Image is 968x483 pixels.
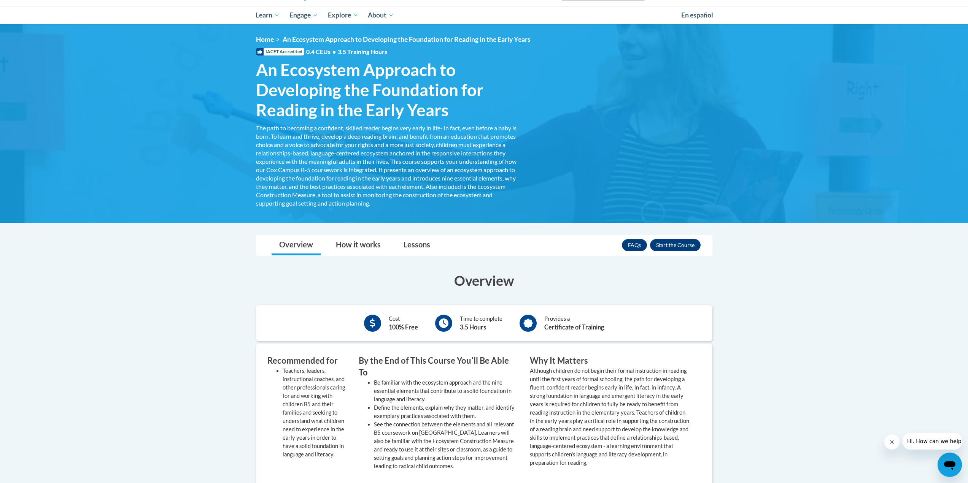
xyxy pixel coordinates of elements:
h3: Overview [256,271,712,290]
span: 3.5 Training Hours [338,48,387,55]
button: Enroll [650,239,701,251]
a: Home [256,35,274,43]
span: About [368,11,394,20]
div: Cost [389,315,418,332]
a: Engage [285,6,323,24]
iframe: Close message [884,434,900,450]
li: Be familiar with the ecosystem approach and the nine essential elements that contribute to a soli... [374,378,518,404]
h3: By the End of This Course Youʹll Be Able To [359,355,518,378]
span: An Ecosystem Approach to Developing the Foundation for Reading in the Early Years [256,60,518,120]
a: En español [676,7,718,23]
span: An Ecosystem Approach to Developing the Foundation for Reading in the Early Years [283,35,531,43]
value: Although children do not begin their formal instruction in reading until the first years of forma... [530,367,689,466]
b: Certificate of Training [544,323,604,331]
div: Main menu [245,6,724,24]
iframe: Message from company [903,433,962,450]
h3: Recommended for [267,355,347,367]
h3: Why It Matters [530,355,690,367]
div: The path to becoming a confident, skilled reader begins very early in life- in fact, even before ... [256,124,518,207]
span: IACET Accredited [256,48,304,55]
a: Lessons [396,235,438,255]
a: Overview [272,235,321,255]
span: Engage [289,11,318,20]
li: See the connection between the elements and all relevant B5 coursework on [GEOGRAPHIC_DATA]. Lear... [374,420,518,470]
a: Explore [323,6,363,24]
li: Define the elements, explain why they matter, and identify exemplary practices associated with them. [374,404,518,420]
div: Time to complete [460,315,502,332]
iframe: Button to launch messaging window [938,453,962,477]
span: En español [681,11,713,19]
span: • [332,48,336,55]
b: 100% Free [389,323,418,331]
a: FAQs [622,239,647,251]
span: Explore [328,11,358,20]
a: Learn [251,6,285,24]
b: 3.5 Hours [460,323,486,331]
li: Teachers, leaders, instructional coaches, and other professionals caring for and working with chi... [283,367,347,459]
span: Learn [256,11,280,20]
span: 0.4 CEUs [306,48,387,56]
a: How it works [328,235,388,255]
span: Hi. How can we help? [5,5,62,11]
a: About [363,6,399,24]
div: Provides a [544,315,604,332]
